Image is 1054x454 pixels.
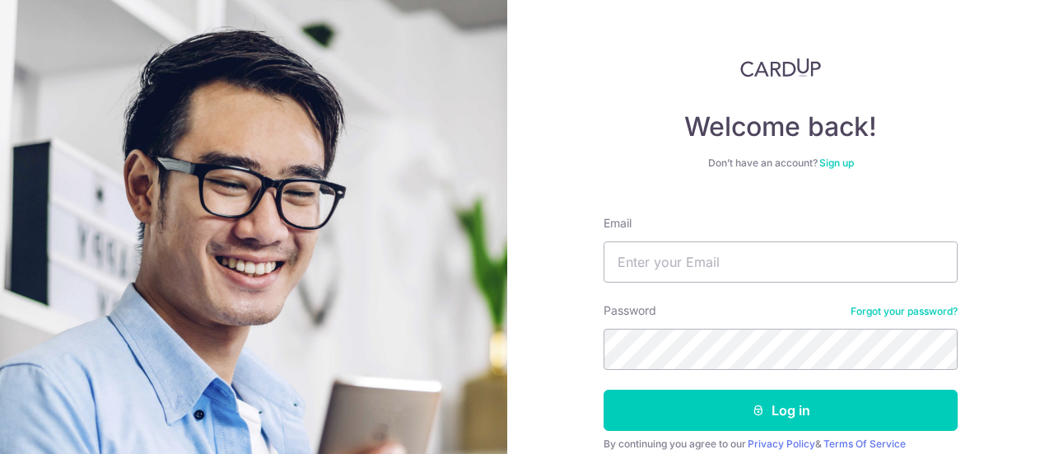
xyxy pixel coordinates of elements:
[604,215,632,232] label: Email
[604,438,958,451] div: By continuing you agree to our &
[604,302,656,319] label: Password
[740,58,821,77] img: CardUp Logo
[604,241,958,283] input: Enter your Email
[823,438,906,450] a: Terms Of Service
[604,390,958,431] button: Log in
[604,157,958,170] div: Don’t have an account?
[748,438,815,450] a: Privacy Policy
[851,305,958,318] a: Forgot your password?
[819,157,854,169] a: Sign up
[604,110,958,143] h4: Welcome back!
